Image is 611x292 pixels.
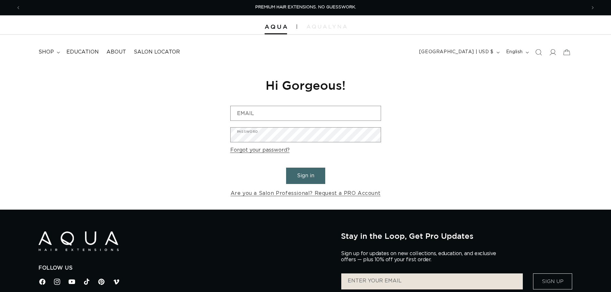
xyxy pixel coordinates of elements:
button: Next announcement [586,2,600,14]
a: About [103,45,130,59]
span: About [106,49,126,55]
span: Salon Locator [134,49,180,55]
img: Aqua Hair Extensions [265,25,287,29]
a: Forgot your password? [230,146,290,155]
img: aqualyna.com [307,25,347,29]
input: Email [231,106,381,121]
button: Sign Up [533,273,572,289]
a: Are you a Salon Professional? Request a PRO Account [231,189,381,198]
button: [GEOGRAPHIC_DATA] | USD $ [415,46,502,58]
summary: shop [35,45,63,59]
span: PREMIUM HAIR EXTENSIONS. NO GUESSWORK. [255,5,356,9]
h2: Stay in the Loop, Get Pro Updates [341,231,573,240]
input: ENTER YOUR EMAIL [341,273,523,289]
span: English [506,49,523,55]
summary: Search [531,45,546,59]
img: Aqua Hair Extensions [38,231,119,251]
button: Previous announcement [11,2,25,14]
p: Sign up for updates on new collections, education, and exclusive offers — plus 10% off your first... [341,251,501,263]
span: [GEOGRAPHIC_DATA] | USD $ [419,49,494,55]
button: Sign in [286,168,325,184]
a: Education [63,45,103,59]
button: English [502,46,531,58]
span: Education [66,49,99,55]
span: shop [38,49,54,55]
a: Salon Locator [130,45,184,59]
h1: Hi Gorgeous! [230,77,381,93]
h2: Follow Us [38,265,331,271]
